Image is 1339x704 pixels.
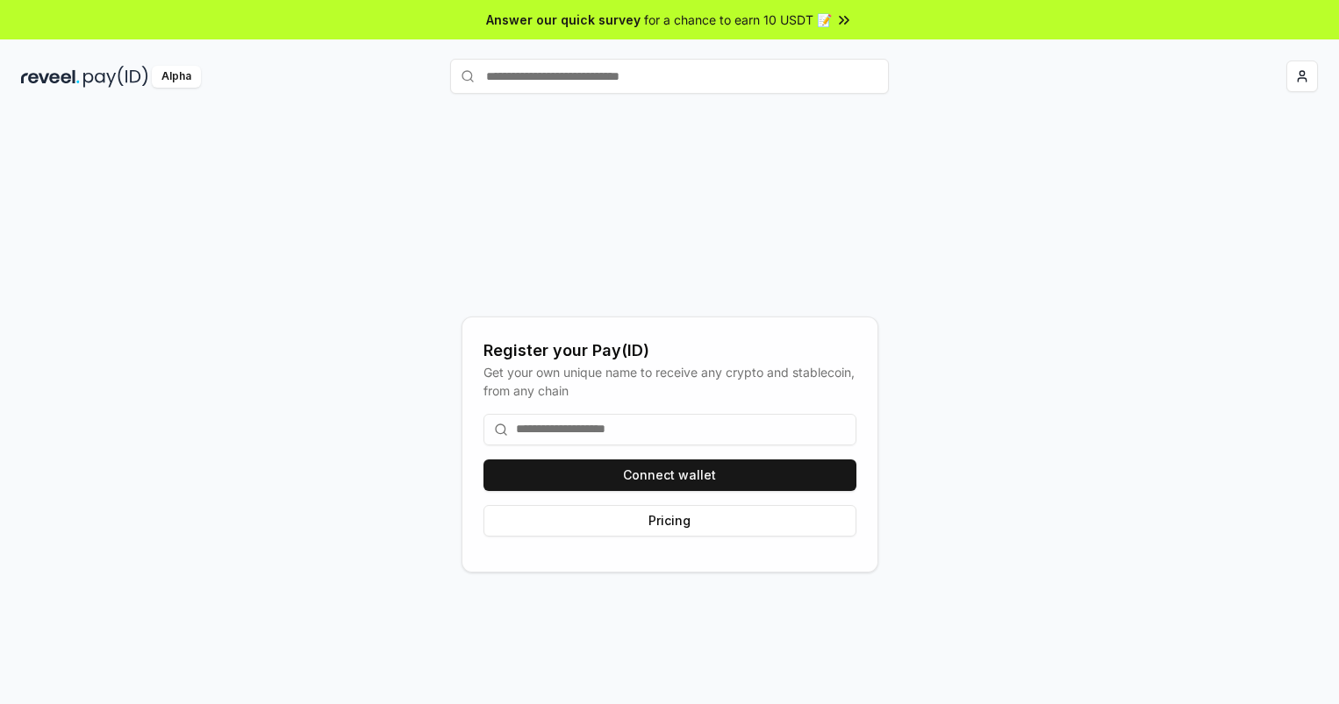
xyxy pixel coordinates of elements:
button: Pricing [483,505,856,537]
div: Register your Pay(ID) [483,338,856,363]
button: Connect wallet [483,459,856,491]
span: for a chance to earn 10 USDT 📝 [644,11,832,29]
div: Alpha [152,66,201,88]
span: Answer our quick survey [486,11,641,29]
img: pay_id [83,66,148,88]
div: Get your own unique name to receive any crypto and stablecoin, from any chain [483,363,856,400]
img: reveel_dark [21,66,80,88]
